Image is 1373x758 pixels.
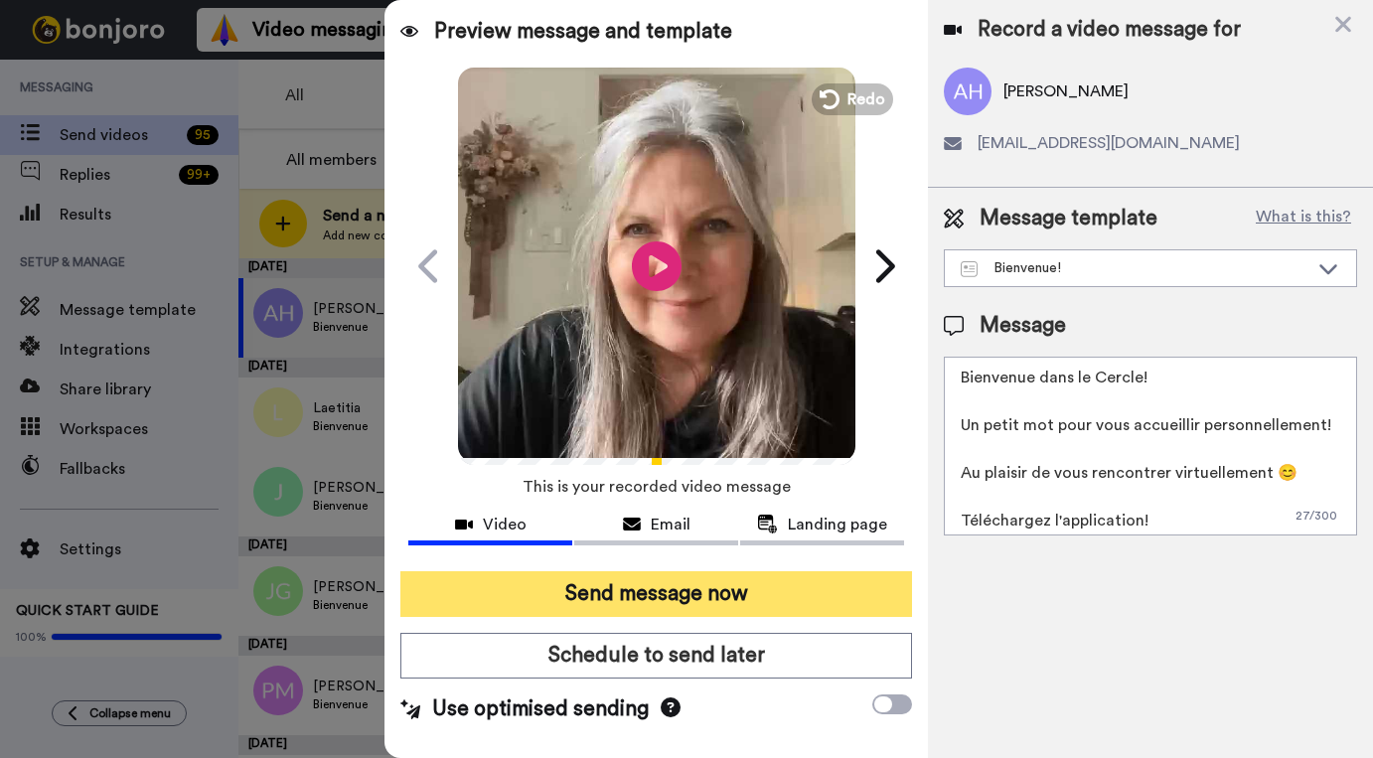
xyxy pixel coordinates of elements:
[961,261,978,277] img: Message-temps.svg
[400,571,912,617] button: Send message now
[980,311,1066,341] span: Message
[432,694,649,724] span: Use optimised sending
[400,633,912,679] button: Schedule to send later
[944,357,1357,535] textarea: Bienvenue dans le Cercle! Un petit mot pour vous accueillir personnellement! Au plaisir de vous r...
[961,258,1308,278] div: Bienvenue!
[978,131,1240,155] span: [EMAIL_ADDRESS][DOMAIN_NAME]
[788,513,887,536] span: Landing page
[1250,204,1357,233] button: What is this?
[483,513,527,536] span: Video
[651,513,690,536] span: Email
[523,465,791,509] span: This is your recorded video message
[980,204,1157,233] span: Message template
